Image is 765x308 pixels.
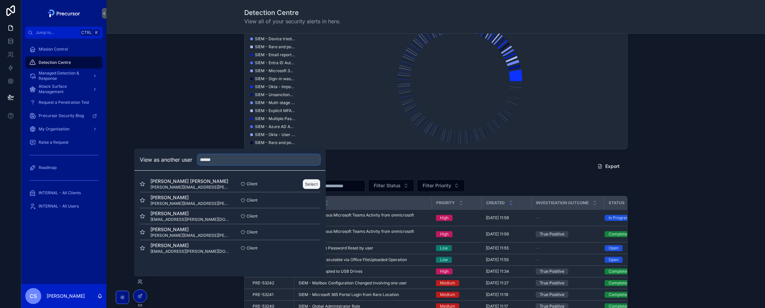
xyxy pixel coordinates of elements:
span: [DATE] 11:55 [486,257,509,262]
p: [PERSON_NAME] [47,293,85,299]
span: Priority [436,200,455,206]
a: SIEM - Microsoft 365 Portal Login from Rare Location [298,292,428,297]
button: Export [592,160,625,172]
a: INTERNAL - All Users [25,200,102,212]
div: Low [440,257,448,263]
a: [DATE] 11:55 [486,245,528,251]
a: My Organisation [25,123,102,135]
span: SIEM - Entra ID Authentication Method Removed [255,60,295,66]
a: Medium [436,280,478,286]
a: -- [536,215,600,221]
a: Open [605,257,648,263]
span: -- [536,245,540,251]
div: Completed [609,280,629,286]
div: Open [609,257,619,263]
span: Client [247,198,258,203]
a: SIEM - New executable via Office FileUploaded Operation [298,257,428,262]
span: [DATE] 11:59 [486,215,509,221]
span: K [94,30,99,35]
div: High [440,215,449,221]
span: [PERSON_NAME] [PERSON_NAME] [150,178,230,185]
a: SIEM - Suspicious Microsoft Teams Activity from onmicrosoft Accounts [298,213,428,223]
div: Open [609,245,619,251]
span: View all of your security alerts in here. [244,17,341,25]
span: [DATE] 11:59 [486,231,509,237]
div: Completed [609,231,629,237]
span: SIEM - Multiple Password Reset by user [298,245,373,251]
span: Detection Centre [39,60,71,65]
span: SIEM - Mailbox Configuration Changed involving one user [298,280,407,286]
span: SIEM - Device tried to access a phishing site [255,36,295,42]
span: SIEM - Microsoft 365 Portal Logins from Impossible Travel Locations [255,68,295,74]
span: Roadmap [39,165,57,170]
span: [PERSON_NAME][EMAIL_ADDRESS][PERSON_NAME][DOMAIN_NAME] [150,201,230,206]
a: -- [536,245,600,251]
span: Client [247,214,258,219]
button: Jump to...CtrlK [25,27,102,39]
span: [DATE] 11:27 [486,280,509,286]
a: SIEM - Files Copied to USB Drives [298,269,428,274]
span: SIEM - Sign-in was blocked because it came from an IP address with malicious activity [255,76,295,81]
span: SIEM - Multi-stage incident on one endpoint [255,100,295,105]
span: SIEM - Explicit MFA Deny involving one user [255,108,295,113]
span: SIEM - Rare and potentially high-risk Office operations [255,44,295,50]
span: CS [30,292,37,300]
a: Completed [605,280,648,286]
a: [DATE] 11:19 [486,292,528,297]
span: -- [536,257,540,262]
a: Open [605,245,648,251]
div: chart [249,17,623,145]
div: True Positive [540,280,564,286]
span: Client [247,245,258,251]
span: SIEM - Suspicious Microsoft Teams Activity from onmicrosoft Accounts [298,229,428,239]
div: In Progress [609,215,630,221]
a: SIEM - Mailbox Configuration Changed involving one user [298,280,428,286]
span: Managed Detection & Response [39,71,87,81]
a: PRE-53242 [253,280,290,286]
div: True Positive [540,292,564,298]
a: In Progress [605,215,648,221]
span: SIEM - Email reported by user as malware or phish [255,52,295,58]
a: Attack Surface Management [25,83,102,95]
a: Low [436,257,478,263]
span: INTERNAL - All Clients [39,190,81,196]
span: SIEM - Multiple Password Reset by user [255,116,295,121]
button: Select [303,179,320,189]
span: PRE-53242 [253,280,274,286]
span: [EMAIL_ADDRESS][PERSON_NAME][DOMAIN_NAME] [150,249,230,254]
span: SIEM - Unsanctioned cloud app access was blocked [255,92,295,97]
span: Precursor Security Blog [39,113,84,118]
span: -- [536,215,540,221]
a: Completed [605,268,648,274]
a: Precursor Security Blog [25,110,102,122]
span: [PERSON_NAME] [150,242,230,249]
a: [DATE] 11:59 [486,231,528,237]
span: SIEM - Rare and potentially high-risk Office operations involving one user [255,140,295,145]
a: Completed [605,231,648,237]
span: PRE-53241 [253,292,274,297]
a: True Positive [536,292,600,298]
button: Select Button [417,179,465,192]
span: Filter Status [374,182,401,189]
h2: View as another user [140,156,192,164]
a: High [436,231,478,237]
a: Medium [436,292,478,298]
span: Attack Surface Management [39,84,87,94]
span: Mission Control [39,47,68,52]
span: SIEM - Azure AD Authentication Failed During MFA Challenge [255,124,295,129]
a: [DATE] 11:27 [486,280,528,286]
span: [DATE] 11:19 [486,292,508,297]
span: [PERSON_NAME][EMAIL_ADDRESS][PERSON_NAME][DOMAIN_NAME] [150,233,230,238]
a: SIEM - Multiple Password Reset by user [298,245,428,251]
span: Ctrl [81,29,93,36]
a: [DATE] 11:34 [486,269,528,274]
span: [PERSON_NAME] [150,226,230,233]
div: Completed [609,268,629,274]
span: Filter Priority [423,182,451,189]
span: SIEM - New executable via Office FileUploaded Operation [298,257,407,262]
span: Raise a Request [39,140,69,145]
a: Low [436,245,478,251]
a: Detection Centre [25,57,102,69]
span: Client [247,181,258,187]
div: Medium [440,280,455,286]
